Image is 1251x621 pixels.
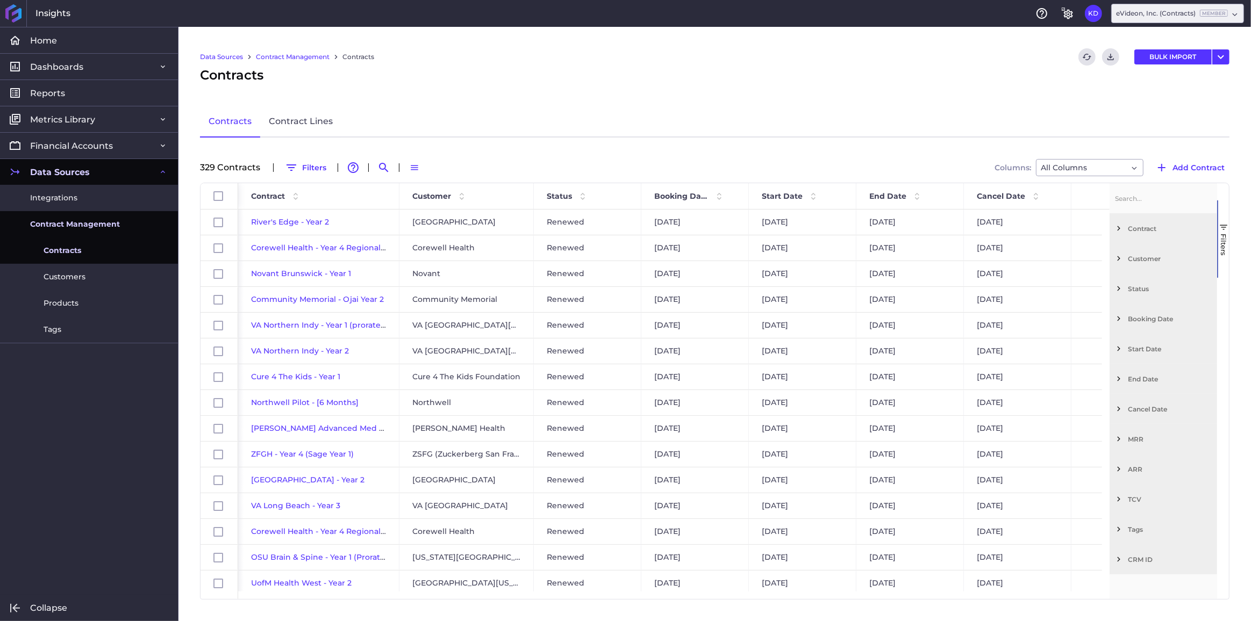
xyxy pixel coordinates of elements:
span: Products [44,298,78,309]
div: MRR [1110,424,1217,454]
div: $4,487.75 [1071,545,1179,570]
div: Renewed [534,467,641,493]
a: Contracts [342,52,374,62]
span: MRR [1128,435,1213,443]
div: [DATE] [641,338,749,364]
div: [DATE] [641,545,749,570]
div: [DATE] [749,467,856,493]
span: ZFGH - Year 4 (Sage Year 1) [251,449,354,459]
div: $18,787.50 [1071,493,1179,518]
div: Press SPACE to select this row. [201,442,238,467]
div: ARR [1110,454,1217,484]
div: TCV [1110,484,1217,514]
a: Community Memorial - Ojai Year 2 [251,294,384,304]
span: Dashboards [30,61,83,73]
span: Collapse [30,602,67,613]
span: Cancel Date [977,191,1025,201]
div: Dropdown select [1036,159,1143,176]
span: Cure 4 The Kids - Year 1 [251,372,340,381]
div: [DATE] [964,493,1071,518]
span: VA Long Beach - Year 3 [251,501,340,510]
span: VA [GEOGRAPHIC_DATA] [412,494,508,518]
ins: Member [1200,10,1228,17]
span: ZSFG (Zuckerberg San Francisco General) [412,442,521,466]
div: Customer [1110,243,1217,273]
div: [DATE] [641,467,749,493]
span: Metrics Library [30,114,95,125]
span: All Columns [1041,161,1087,174]
a: [PERSON_NAME] Advanced Med - Year 1 [251,423,405,433]
div: [DATE] [641,416,749,441]
div: $35,509.29 [1071,467,1179,493]
div: [DATE] [964,287,1071,312]
span: Contract [251,191,285,201]
div: [DATE] [856,338,964,364]
button: Add Contract [1150,159,1229,176]
input: Filter Columns Input [1114,187,1209,209]
div: Renewed [534,545,641,570]
div: [DATE] [964,235,1071,261]
span: VA [GEOGRAPHIC_DATA][US_STATE] [412,313,521,337]
div: Press SPACE to select this row. [201,287,238,313]
span: Reports [30,88,65,99]
div: [DATE] [641,442,749,467]
button: User Menu [1085,5,1102,22]
div: $12,346.67 [1071,571,1179,596]
span: ARR [1128,465,1213,473]
div: $8,705.00 [1071,313,1179,338]
div: [DATE] [749,261,856,286]
div: Press SPACE to select this row. [201,364,238,390]
div: [DATE] [964,210,1071,235]
button: Help [1033,5,1050,22]
div: [DATE] [641,261,749,286]
a: Contracts [200,106,260,138]
span: Start Date [762,191,803,201]
span: Corewell Health [412,236,475,260]
a: VA Northern Indy - Year 2 [251,346,349,356]
span: VA [GEOGRAPHIC_DATA][US_STATE] [412,339,521,363]
span: OSU Brain & Spine - Year 1 (Prorated) [251,552,393,562]
a: Corewell Health - Year 4 Regionals (United) [251,243,419,252]
div: $4,483.33 [1071,235,1179,261]
button: Refresh [1078,48,1096,66]
button: Search by [375,159,392,176]
div: [DATE] [856,416,964,441]
span: Customer [412,191,451,201]
div: [DATE] [964,416,1071,441]
span: Contracts [200,66,263,85]
div: [DATE] [749,338,856,364]
div: [DATE] [964,261,1071,286]
div: Renewed [534,390,641,415]
div: Start Date [1110,334,1217,364]
span: TCV [1128,495,1213,503]
span: [GEOGRAPHIC_DATA][US_STATE] [412,571,521,595]
div: [DATE] [641,519,749,544]
a: Novant Brunswick - Year 1 [251,269,351,278]
span: Integrations [30,192,77,204]
div: [DATE] [856,442,964,467]
div: [DATE] [641,235,749,261]
button: Filters [280,159,331,176]
div: [DATE] [749,287,856,312]
div: [DATE] [856,519,964,544]
div: Tags [1110,514,1217,544]
div: [DATE] [964,390,1071,415]
span: Novant [412,262,440,286]
div: End Date [1110,364,1217,394]
div: Renewed [534,364,641,389]
span: End Date [1128,375,1213,383]
span: Booking Date [654,191,709,201]
button: User Menu [1212,49,1229,64]
button: Download [1102,48,1119,66]
div: [DATE] [749,545,856,570]
div: Press SPACE to select this row. [201,467,238,493]
div: [DATE] [749,571,856,596]
div: [DATE] [856,235,964,261]
div: Status [1110,273,1217,304]
div: Press SPACE to select this row. [201,338,238,364]
div: [DATE] [856,467,964,493]
div: [DATE] [749,390,856,415]
span: Northwell Pilot - [6 Months] [251,398,359,407]
div: $1,588.75 [1071,364,1179,389]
